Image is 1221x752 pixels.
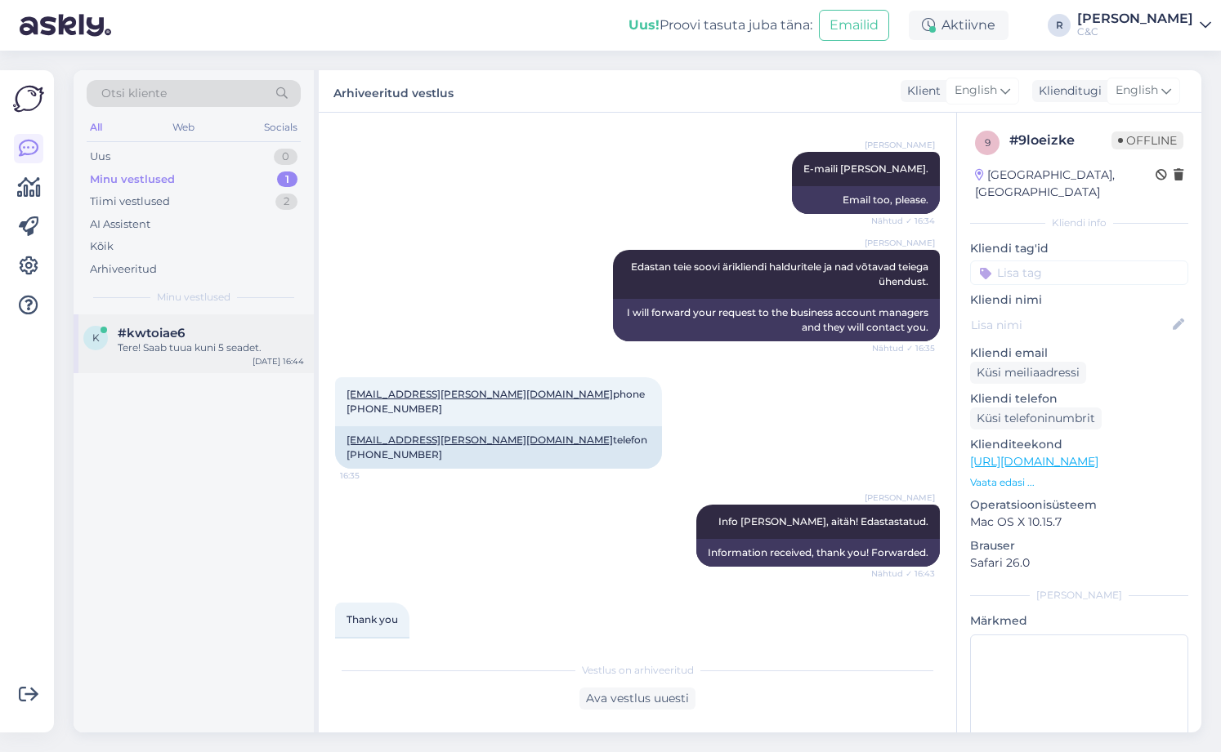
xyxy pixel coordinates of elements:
[955,82,997,100] span: English
[13,83,44,114] img: Askly Logo
[333,80,454,102] label: Arhiveeritud vestlus
[975,167,1156,201] div: [GEOGRAPHIC_DATA], [GEOGRAPHIC_DATA]
[92,332,100,344] span: k
[118,326,185,340] span: #kwtoiae6
[970,588,1188,603] div: [PERSON_NAME]
[803,162,928,175] span: E-maili [PERSON_NAME].
[277,171,297,188] div: 1
[90,216,150,233] div: AI Assistent
[579,687,695,710] div: Ava vestlus uuesti
[970,454,1098,469] a: [URL][DOMAIN_NAME]
[101,85,167,102] span: Otsi kliente
[909,11,1009,40] div: Aktiivne
[1077,25,1193,38] div: C&C
[274,149,297,165] div: 0
[865,492,935,504] span: [PERSON_NAME]
[1116,82,1158,100] span: English
[970,475,1188,490] p: Vaata edasi ...
[253,355,304,367] div: [DATE] 16:44
[970,496,1188,514] p: Operatsioonisüsteem
[275,194,297,210] div: 2
[87,117,105,138] div: All
[118,340,304,355] div: Tere! Saab tuua kuni 5 seadet.
[901,82,941,100] div: Klient
[1009,131,1111,150] div: # 9loeizke
[90,238,114,255] div: Kõik
[865,139,935,151] span: [PERSON_NAME]
[970,554,1188,572] p: Safari 26.0
[970,537,1188,554] p: Brauser
[1048,14,1071,37] div: R
[157,290,230,305] span: Minu vestlused
[970,407,1102,429] div: Küsi telefoninumbrit
[1077,12,1193,25] div: [PERSON_NAME]
[582,663,694,678] span: Vestlus on arhiveeritud
[985,136,991,149] span: 9
[970,345,1188,362] p: Kliendi email
[970,436,1188,453] p: Klienditeekond
[718,515,928,527] span: Info [PERSON_NAME], aitäh! Edastastatud.
[347,434,613,446] a: [EMAIL_ADDRESS][PERSON_NAME][DOMAIN_NAME]
[261,117,301,138] div: Socials
[90,194,170,210] div: Tiimi vestlused
[696,539,940,567] div: Information received, thank you! Forwarded.
[347,388,613,400] a: [EMAIL_ADDRESS][PERSON_NAME][DOMAIN_NAME]
[970,390,1188,407] p: Kliendi telefon
[1111,131,1183,149] span: Offline
[347,613,398,625] span: Thank you
[1032,82,1102,100] div: Klienditugi
[1077,12,1211,38] a: [PERSON_NAME]C&C
[628,16,812,35] div: Proovi tasuta juba täna:
[628,17,660,33] b: Uus!
[970,514,1188,531] p: Mac OS X 10.15.7
[971,316,1170,334] input: Lisa nimi
[335,426,662,469] div: telefon [PHONE_NUMBER]
[872,342,935,354] span: Nähtud ✓ 16:35
[871,215,935,227] span: Nähtud ✓ 16:34
[613,299,940,341] div: I will forward your request to the business account managers and they will contact you.
[970,240,1188,257] p: Kliendi tag'id
[792,186,940,214] div: Email too, please.
[90,149,110,165] div: Uus
[970,260,1188,285] input: Lisa tag
[970,612,1188,630] p: Märkmed
[90,261,157,278] div: Arhiveeritud
[970,362,1086,384] div: Küsi meiliaadressi
[871,567,935,580] span: Nähtud ✓ 16:43
[335,637,409,665] div: Aitäh
[90,171,175,188] div: Minu vestlused
[340,469,401,482] span: 16:35
[970,216,1188,230] div: Kliendi info
[865,237,935,249] span: [PERSON_NAME]
[631,260,931,287] span: Edastan teie soovi ärikliendi halduritele ja nad võtavad teiega ühendust.
[347,388,647,415] span: phone [PHONE_NUMBER]
[819,10,889,41] button: Emailid
[970,291,1188,309] p: Kliendi nimi
[169,117,198,138] div: Web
